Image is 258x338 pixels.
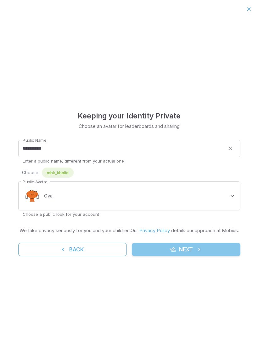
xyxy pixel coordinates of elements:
[42,169,74,176] span: mhk_khalid
[20,227,239,234] p: We take privacy seriously for you and your children. Our details our approach at Mobius.
[22,168,240,178] div: Choose:
[139,227,170,233] a: Privacy Policy
[23,179,47,185] label: Public Avatar
[23,211,236,217] p: Choose a public look for your account
[132,243,240,256] button: Next
[23,137,46,143] label: Public Name
[18,243,127,256] button: Back
[225,143,236,154] button: clear
[44,192,53,199] p: Oval
[23,186,42,205] img: oval.svg
[23,158,236,164] p: Enter a public name, different from your actual one
[79,123,180,130] p: Choose an avatar for leaderboards and sharing
[78,110,181,122] h4: Keeping your Identity Private
[42,168,74,178] div: mhk_khalid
